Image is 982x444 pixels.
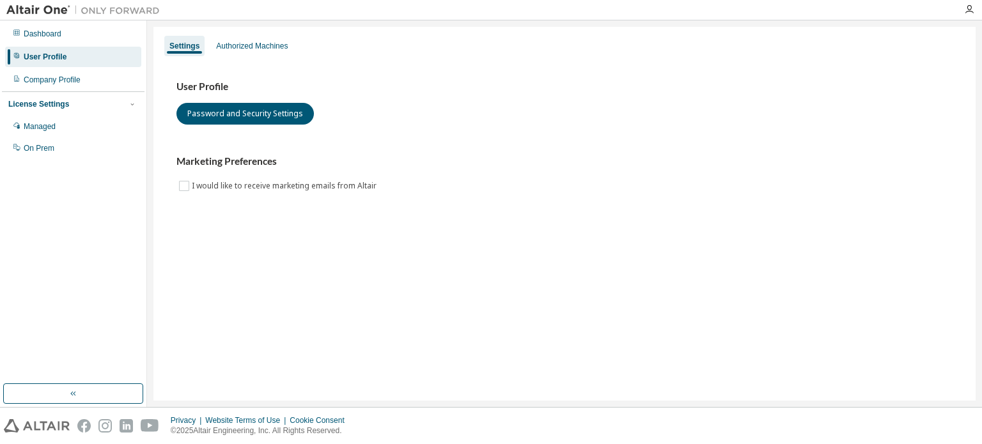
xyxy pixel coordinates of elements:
[290,415,352,425] div: Cookie Consent
[205,415,290,425] div: Website Terms of Use
[176,103,314,125] button: Password and Security Settings
[192,178,379,194] label: I would like to receive marketing emails from Altair
[24,29,61,39] div: Dashboard
[141,419,159,433] img: youtube.svg
[6,4,166,17] img: Altair One
[120,419,133,433] img: linkedin.svg
[4,419,70,433] img: altair_logo.svg
[171,425,352,436] p: © 2025 Altair Engineering, Inc. All Rights Reserved.
[24,143,54,153] div: On Prem
[77,419,91,433] img: facebook.svg
[8,99,69,109] div: License Settings
[98,419,112,433] img: instagram.svg
[169,41,199,51] div: Settings
[24,121,56,132] div: Managed
[24,52,66,62] div: User Profile
[24,75,81,85] div: Company Profile
[216,41,288,51] div: Authorized Machines
[176,80,953,93] h3: User Profile
[176,155,953,168] h3: Marketing Preferences
[171,415,205,425] div: Privacy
